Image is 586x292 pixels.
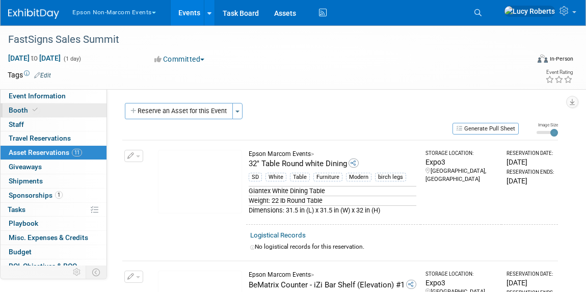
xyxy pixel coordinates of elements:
span: [DATE] [DATE] [8,54,61,63]
button: Reserve an Asset for this Event [125,103,233,119]
span: Playbook [9,219,38,227]
span: Staff [9,120,24,128]
button: Committed [151,54,208,64]
div: [DATE] [507,157,554,167]
a: Asset Reservations11 [1,146,106,160]
div: [GEOGRAPHIC_DATA], [GEOGRAPHIC_DATA] [425,167,497,183]
span: Tasks [8,205,25,214]
div: Dimensions: 31.5 in (L) x 31.5 in (W) x 32 in (H) [249,205,416,215]
div: Storage Location: [425,150,497,157]
div: Epson Marcom Events [249,271,416,279]
a: Event Information [1,89,106,103]
div: Expo3 [425,278,497,288]
i: Booth reservation complete [33,107,38,113]
div: Reservation Date: [507,150,554,157]
a: Logistical Records [250,231,306,239]
div: Epson Marcom Events [249,150,416,158]
div: SD [249,173,262,182]
div: Event Format [486,53,574,68]
a: Staff [1,118,106,131]
span: Shipments [9,177,43,185]
div: [DATE] [507,176,554,186]
div: Storage Location: [425,271,497,278]
span: Budget [9,248,32,256]
span: Event Information [9,92,66,100]
div: FastSigns Sales Summit [5,31,518,49]
div: Event Rating [545,70,573,75]
span: Misc. Expenses & Credits [9,233,88,242]
a: Booth [1,103,106,117]
span: Asset Reservations [9,148,82,156]
div: Modern [346,173,371,182]
a: Playbook [1,217,106,230]
div: No logistical records for this reservation. [250,243,554,251]
td: Personalize Event Tab Strip [68,266,86,279]
a: Budget [1,245,106,259]
div: Reservation Ends: [507,169,554,176]
div: Expo3 [425,157,497,167]
span: Booth [9,106,40,114]
img: ExhibitDay [8,9,59,19]
span: > [311,150,314,157]
span: Sponsorships [9,191,63,199]
div: [DATE] [507,278,554,288]
div: BeMatrix Counter - iZi Bar Shelf (Elevation) #1 [249,280,416,290]
td: Toggle Event Tabs [86,266,107,279]
a: Giveaways [1,160,106,174]
span: Travel Reservations [9,134,71,142]
img: View Images [158,150,242,214]
div: birch legs [375,173,406,182]
div: Giantex White Dining Table [249,186,416,196]
span: Giveaways [9,163,42,171]
img: Lucy Roberts [504,6,555,17]
div: In-Person [549,55,573,63]
a: Misc. Expenses & Credits [1,231,106,245]
span: 11 [72,149,82,156]
span: (1 day) [63,56,81,62]
td: Tags [8,70,51,80]
div: Reservation Date: [507,271,554,278]
div: Table [290,173,310,182]
a: Tasks [1,203,106,217]
a: ROI, Objectives & ROO [1,259,106,273]
div: Image Size [537,122,558,128]
img: Format-Inperson.png [538,55,548,63]
span: to [30,54,39,62]
span: > [311,271,314,278]
span: 1 [55,191,63,199]
a: Edit [34,72,51,79]
a: Travel Reservations [1,131,106,145]
span: ROI, Objectives & ROO [9,262,77,270]
a: Sponsorships1 [1,189,106,202]
div: 32" Table Round white Dining [249,158,416,169]
div: White [265,173,286,182]
div: Weight: 22 lb Round Table [249,196,416,205]
button: Generate Pull Sheet [452,123,519,135]
div: Furniture [313,173,342,182]
a: Shipments [1,174,106,188]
